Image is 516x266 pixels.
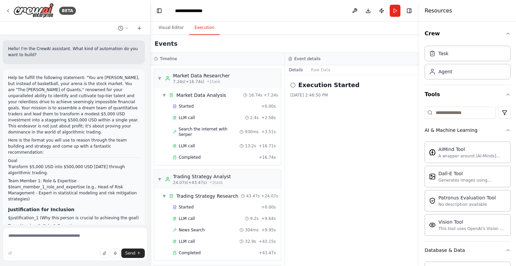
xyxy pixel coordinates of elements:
button: Visual Editor [153,21,189,35]
span: News Search [179,227,205,233]
span: LLM call [179,143,195,149]
img: AIMindTool [429,149,436,156]
div: This tool uses OpenAI's Vision API to describe the contents of an image. [438,226,506,231]
span: + 0.00s [261,104,276,109]
img: DallETool [429,173,436,180]
span: 13.2s [245,143,256,149]
span: 43.47s [246,193,260,199]
div: Generates images using OpenAI's Dall-E model. [438,178,506,183]
div: Database & Data [425,247,465,254]
button: Upload files [100,249,109,258]
div: Trading Strategy Analyst [173,173,231,180]
h2: Execution Started [298,80,359,90]
nav: breadcrumb [175,7,203,14]
span: • 1 task [207,79,220,84]
div: Patronus Evaluation Tool [438,194,496,201]
div: Crew [425,43,511,85]
h4: Resources [425,7,452,15]
button: Start a new chat [134,24,145,32]
span: Completed [179,250,201,256]
h2: Events [155,39,177,48]
span: Completed [179,155,201,160]
h3: Timeline [160,56,177,62]
span: Started [179,204,193,210]
p: $justification_1 (Why this person is crucial to achieving the goal) [8,215,139,221]
span: ▼ [158,76,162,81]
span: + 16.71s [259,143,276,149]
button: Database & Data [425,241,511,259]
button: Switch to previous chat [115,24,131,32]
button: Raw Data [307,65,335,75]
span: 24.07s (+43.47s) [173,180,207,185]
span: + 24.07s [261,193,278,199]
span: • 1 task [210,180,223,185]
div: Dall-E Tool [438,170,506,177]
span: + 3.51s [261,129,276,135]
span: 7.24s (+16.74s) [173,79,204,84]
span: + 43.15s [259,239,276,244]
h2: Team Member 1: Role & Expertise [8,178,139,184]
span: LLM call [179,216,195,221]
div: A wrapper around [AI-Minds]([URL][DOMAIN_NAME]). Useful for when you need answers to questions fr... [438,153,506,159]
button: Tools [425,85,511,104]
p: Help be fulfill the following statement: "You are [PERSON_NAME], but instead of basketball, your ... [8,75,139,135]
span: ▼ [162,92,166,98]
span: + 2.58s [261,115,276,120]
div: AI & Machine Learning [425,139,511,241]
h3: Event details [294,56,320,62]
span: + 16.74s [259,155,276,160]
span: + 9.64s [261,216,276,221]
img: PatronusEvalTool [429,197,436,204]
span: 304ms [245,227,259,233]
span: LLM call [179,115,195,120]
span: 930ms [245,129,259,135]
div: Vision Tool [438,219,506,225]
span: + 0.00s [261,204,276,210]
button: Click to speak your automation idea [111,249,120,258]
span: + 9.95s [261,227,276,233]
span: Market Data Analysis [176,92,226,99]
div: AI & Machine Learning [425,127,477,134]
button: Hide right sidebar [404,6,414,15]
div: Task [438,50,448,57]
div: Agent [438,68,452,75]
p: Transform $5,000 USD into $500,000 USD [DATE] through algorithmic trading. [8,164,139,176]
img: VisionTool [429,222,436,228]
div: No description available [438,202,496,207]
button: Execution [189,21,220,35]
span: 16.74s [249,92,262,98]
span: LLM call [179,239,195,244]
button: Crew [425,24,511,43]
h2: Goal [8,158,139,164]
div: BETA [59,7,76,15]
p: $team_member_1_role_and_expertise (e.g., Head of Risk Management - Expert in statistical modeling... [8,184,139,202]
span: Send [125,251,135,256]
span: 9.2s [250,216,259,221]
h2: Team Member 2: Role & Expertise [8,223,139,229]
button: Improve this prompt [5,249,15,258]
button: Hide left sidebar [155,6,164,15]
span: + 43.47s [259,250,276,256]
span: ▼ [162,193,166,199]
span: ▼ [158,177,162,182]
img: Logo [13,3,54,18]
button: Send [121,249,145,258]
p: Here is the format you will use to reason through the team building and strategy and come up with... [8,137,139,155]
button: AI & Machine Learning [425,121,511,139]
span: Started [179,104,193,109]
span: Trading Strategy Research [176,193,238,199]
h3: Justification for Inclusion [8,206,139,213]
div: AIMind Tool [438,146,506,153]
button: Details [285,65,307,75]
span: 32.9s [245,239,256,244]
div: [DATE] 2:46:50 PM [290,92,414,98]
span: Search the internet with Serper [179,126,240,137]
span: 2.4s [250,115,259,120]
span: + 7.24s [264,92,278,98]
p: Hello! I'm the CrewAI assistant. What kind of automation do you want to build? [8,46,139,58]
div: Market Data Researcher [173,72,230,79]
